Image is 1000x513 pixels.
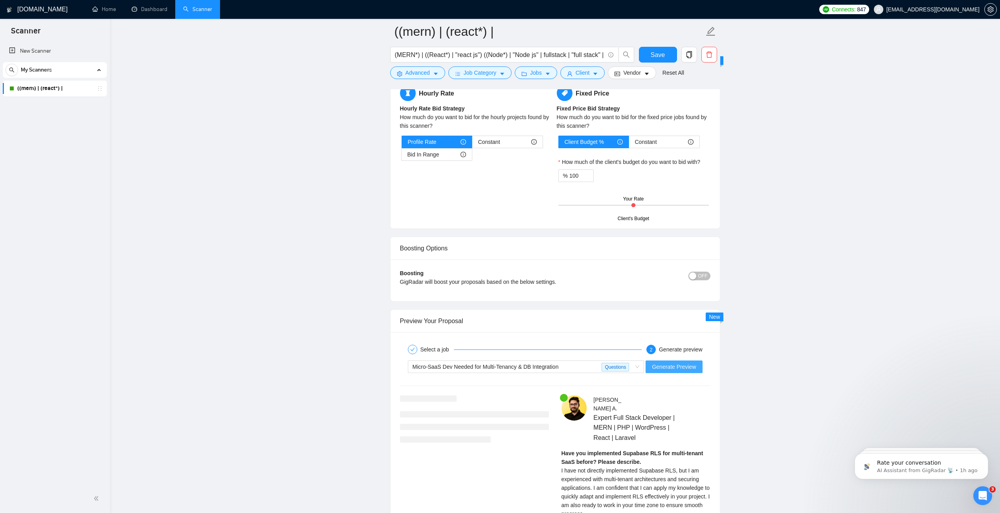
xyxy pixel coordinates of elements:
button: settingAdvancedcaret-down [390,66,445,79]
button: folderJobscaret-down [515,66,557,79]
a: Reset All [662,68,684,77]
span: 2 [650,347,653,353]
span: Connects: [832,5,855,14]
span: Job Category [464,68,496,77]
input: How much of the client's budget do you want to bid with? [569,170,593,182]
span: Vendor [623,68,640,77]
span: caret-down [593,71,598,77]
button: delete [701,47,717,63]
a: New Scanner [9,43,101,59]
span: check [410,347,415,352]
span: bars [455,71,461,77]
a: setting [984,6,997,13]
img: upwork-logo.png [823,6,829,13]
span: edit [706,26,716,37]
span: Generate Preview [652,362,696,371]
iframe: Intercom live chat [973,486,992,505]
a: ((mern) | (react*) | [17,81,92,96]
span: Client Budget % [565,136,604,148]
span: info-circle [617,139,623,145]
span: info-circle [461,152,466,157]
span: setting [397,71,402,77]
span: Jobs [530,68,542,77]
span: 847 [857,5,866,14]
button: setting [984,3,997,16]
button: search [6,64,18,76]
h5: Fixed Price [557,85,710,101]
span: OFF [698,272,708,280]
span: Constant [478,136,500,148]
a: homeHome [92,6,116,13]
b: Fixed Price Bid Strategy [557,105,620,112]
span: holder [97,85,103,92]
span: Micro-SaaS Dev Needed for Multi-Tenancy & DB Integration [413,364,559,370]
button: userClientcaret-down [560,66,605,79]
span: folder [521,71,527,77]
button: search [618,47,634,63]
span: Constant [635,136,657,148]
button: copy [681,47,697,63]
span: My Scanners [21,62,52,78]
span: delete [702,51,717,58]
span: Questions [602,363,629,371]
button: barsJob Categorycaret-down [448,66,512,79]
span: New [709,314,720,320]
span: user [567,71,572,77]
span: idcard [615,71,620,77]
span: hourglass [400,85,416,101]
input: Search Freelance Jobs... [395,50,605,60]
button: Generate Preview [646,360,702,373]
span: info-circle [461,139,466,145]
div: How much do you want to bid for the fixed price jobs found by this scanner? [557,113,710,130]
li: New Scanner [3,43,107,59]
a: searchScanner [183,6,212,13]
span: [PERSON_NAME] A . [593,397,621,412]
div: Select a job [420,345,454,354]
span: Profile Rate [408,136,437,148]
span: caret-down [545,71,550,77]
div: Boosting Options [400,237,710,259]
strong: Have you implemented Supabase RLS for multi-tenant SaaS before? Please describe. [561,450,703,465]
span: user [876,7,881,12]
div: Client's Budget [618,215,649,222]
span: Save [651,50,665,60]
li: My Scanners [3,62,107,96]
span: setting [985,6,996,13]
span: search [6,67,18,73]
span: double-left [94,495,101,502]
span: info-circle [688,139,694,145]
span: 3 [989,486,996,493]
label: How much of the client's budget do you want to bid with? [558,158,701,166]
a: dashboardDashboard [132,6,167,13]
span: caret-down [499,71,505,77]
b: Boosting [400,270,424,276]
span: tag [557,85,572,101]
span: search [619,51,634,58]
input: Scanner name... [394,22,704,41]
div: Your Rate [623,195,644,203]
div: GigRadar will boost your proposals based on the below settings. [400,278,633,286]
button: idcardVendorcaret-down [608,66,656,79]
div: Generate preview [659,345,703,354]
span: New [709,57,720,64]
span: Bid In Range [407,149,439,160]
span: info-circle [608,52,613,57]
div: How much do you want to bid for the hourly projects found by this scanner? [400,113,554,130]
span: copy [682,51,697,58]
b: Hourly Rate Bid Strategy [400,105,465,112]
iframe: Intercom notifications message [843,437,1000,492]
img: logo [7,4,12,16]
span: caret-down [433,71,439,77]
span: Advanced [406,68,430,77]
span: info-circle [531,139,537,145]
span: caret-down [644,71,650,77]
img: c1MaxC6Epo2TewsxZW7S1OVMvLiHSQWnSDzZ-VFMXKybIYCWGxgfTNXVV9HmjhXgZr [561,395,587,421]
span: Scanner [5,25,47,42]
button: Save [639,47,677,63]
span: Expert Full Stack Developer | MERN | PHP | WordPress | React | Laravel [593,413,687,442]
div: Preview Your Proposal [400,310,710,332]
